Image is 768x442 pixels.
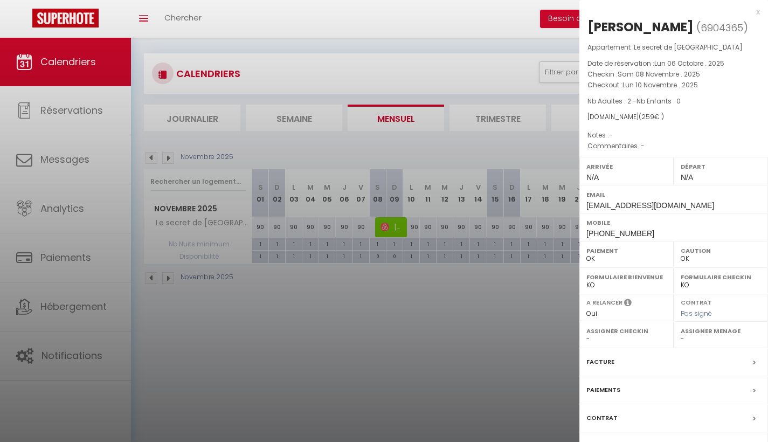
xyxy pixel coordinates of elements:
label: Caution [681,245,761,256]
label: Assigner Checkin [586,326,667,336]
label: Mobile [586,217,761,228]
p: Checkout : [587,80,760,91]
p: Date de réservation : [587,58,760,69]
span: - [641,141,645,150]
span: Lun 06 Octobre . 2025 [654,59,724,68]
label: Paiements [586,384,620,396]
span: ( € ) [639,112,664,121]
label: Arrivée [586,161,667,172]
label: Départ [681,161,761,172]
label: Formulaire Checkin [681,272,761,282]
p: Checkin : [587,69,760,80]
span: Lun 10 Novembre . 2025 [622,80,698,89]
label: Contrat [586,412,618,424]
label: Formulaire Bienvenue [586,272,667,282]
div: x [579,5,760,18]
label: Email [586,189,761,200]
span: Le secret de [GEOGRAPHIC_DATA] [634,43,743,52]
span: 259 [641,112,654,121]
span: Pas signé [681,309,712,318]
label: Facture [586,356,614,368]
span: ( ) [696,20,748,35]
p: Commentaires : [587,141,760,151]
span: 6904365 [701,21,743,34]
div: [PERSON_NAME] [587,18,694,36]
span: [EMAIL_ADDRESS][DOMAIN_NAME] [586,201,714,210]
span: N/A [681,173,693,182]
label: Assigner Menage [681,326,761,336]
span: N/A [586,173,599,182]
p: Notes : [587,130,760,141]
span: Sam 08 Novembre . 2025 [618,70,700,79]
i: Sélectionner OUI si vous souhaiter envoyer les séquences de messages post-checkout [624,298,632,310]
p: Appartement : [587,42,760,53]
span: Nb Enfants : 0 [636,96,681,106]
label: Paiement [586,245,667,256]
span: - [609,130,613,140]
span: Nb Adultes : 2 - [587,96,681,106]
label: A relancer [586,298,622,307]
label: Contrat [681,298,712,305]
span: [PHONE_NUMBER] [586,229,654,238]
div: [DOMAIN_NAME] [587,112,760,122]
